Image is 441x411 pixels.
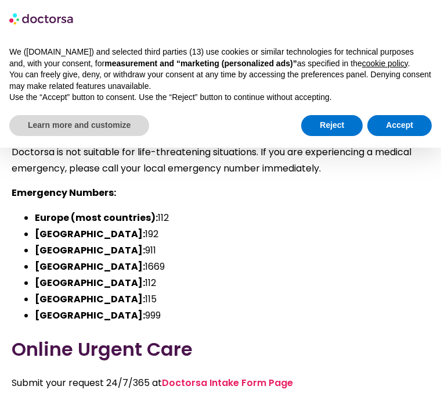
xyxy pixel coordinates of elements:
[35,211,158,224] strong: Europe (most countries):
[104,59,297,68] strong: measurement and “marketing (personalized ads)”
[12,144,429,177] p: Doctorsa is not suitable for life-threatening situations. If you are experiencing a medical emerg...
[35,227,145,241] strong: [GEOGRAPHIC_DATA]:
[12,335,429,363] h2: Online Urgent Care
[35,210,429,226] li: 112
[35,275,429,291] li: 112
[9,69,432,92] p: You can freely give, deny, or withdraw your consent at any time by accessing the preferences pane...
[35,260,145,273] strong: [GEOGRAPHIC_DATA]:
[9,9,74,28] img: logo
[35,226,429,242] li: 192
[9,115,149,136] button: Learn more and customize
[35,308,429,324] li: 999
[35,292,145,306] strong: [GEOGRAPHIC_DATA]:
[35,259,429,275] li: 1669
[9,47,432,69] p: We ([DOMAIN_NAME]) and selected third parties (13) use cookies or similar technologies for techni...
[12,186,116,199] strong: Emergency Numbers:
[35,276,145,290] strong: [GEOGRAPHIC_DATA]:
[35,242,429,259] li: 911
[12,375,429,391] p: Submit your request 24/7/365 at
[162,376,293,389] a: Doctorsa Intake Form Page
[301,115,363,136] button: Reject
[9,92,432,103] p: Use the “Accept” button to consent. Use the “Reject” button to continue without accepting.
[35,291,429,308] li: 115
[35,244,145,257] strong: [GEOGRAPHIC_DATA]:
[367,115,432,136] button: Accept
[35,309,145,322] strong: [GEOGRAPHIC_DATA]:
[362,59,408,68] a: cookie policy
